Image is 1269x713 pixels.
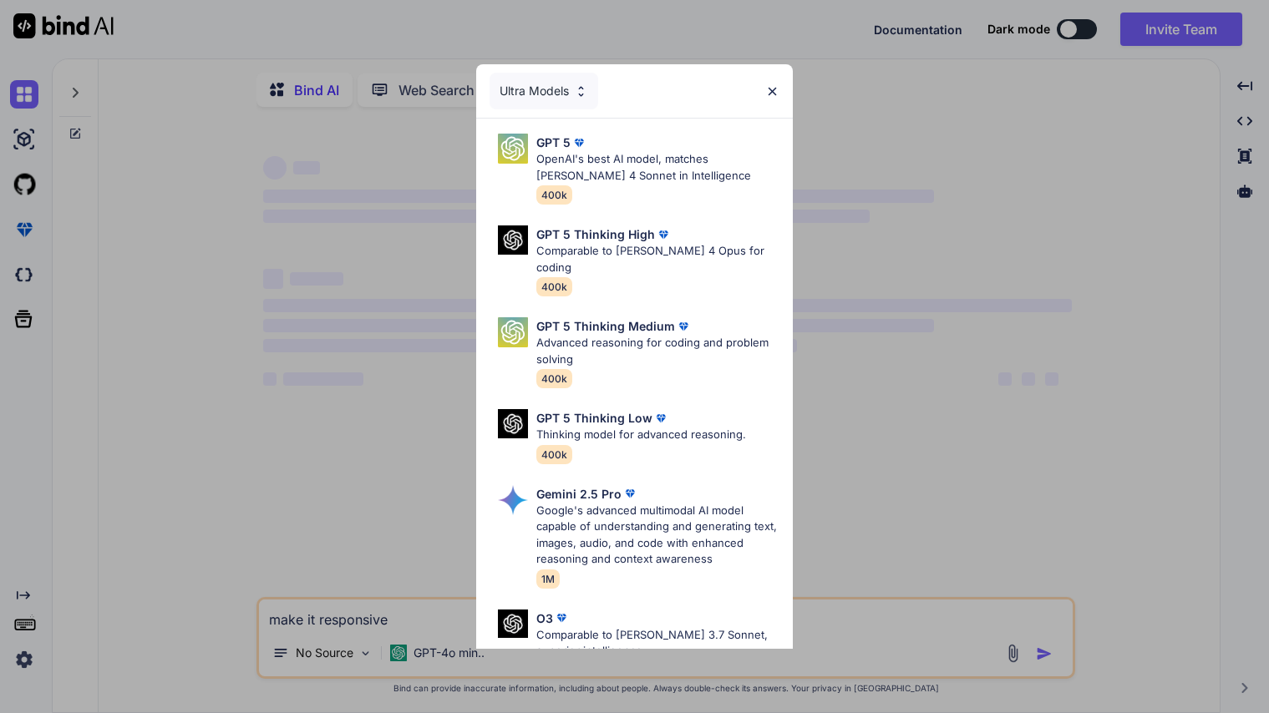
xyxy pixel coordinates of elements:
[536,627,780,660] p: Comparable to [PERSON_NAME] 3.7 Sonnet, superior intelligence
[498,409,528,438] img: Pick Models
[536,427,746,443] p: Thinking model for advanced reasoning.
[536,409,652,427] p: GPT 5 Thinking Low
[536,335,780,367] p: Advanced reasoning for coding and problem solving
[553,609,570,626] img: premium
[498,225,528,255] img: Pick Models
[536,317,675,335] p: GPT 5 Thinking Medium
[536,485,622,503] p: Gemini 2.5 Pro
[536,569,560,589] span: 1M
[536,134,571,151] p: GPT 5
[490,73,598,109] div: Ultra Models
[536,503,780,568] p: Google's advanced multimodal AI model capable of understanding and generating text, images, audio...
[765,84,779,99] img: close
[622,485,638,502] img: premium
[498,609,528,639] img: Pick Models
[675,318,692,335] img: premium
[536,277,572,296] span: 400k
[536,225,655,243] p: GPT 5 Thinking High
[498,485,528,515] img: Pick Models
[536,243,780,276] p: Comparable to [PERSON_NAME] 4 Opus for coding
[652,410,669,427] img: premium
[536,609,553,627] p: O3
[655,226,672,243] img: premium
[536,151,780,184] p: OpenAI's best AI model, matches [PERSON_NAME] 4 Sonnet in Intelligence
[571,134,587,151] img: premium
[536,445,572,464] span: 400k
[498,134,528,164] img: Pick Models
[574,84,588,99] img: Pick Models
[536,185,572,205] span: 400k
[498,317,528,347] img: Pick Models
[536,369,572,388] span: 400k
